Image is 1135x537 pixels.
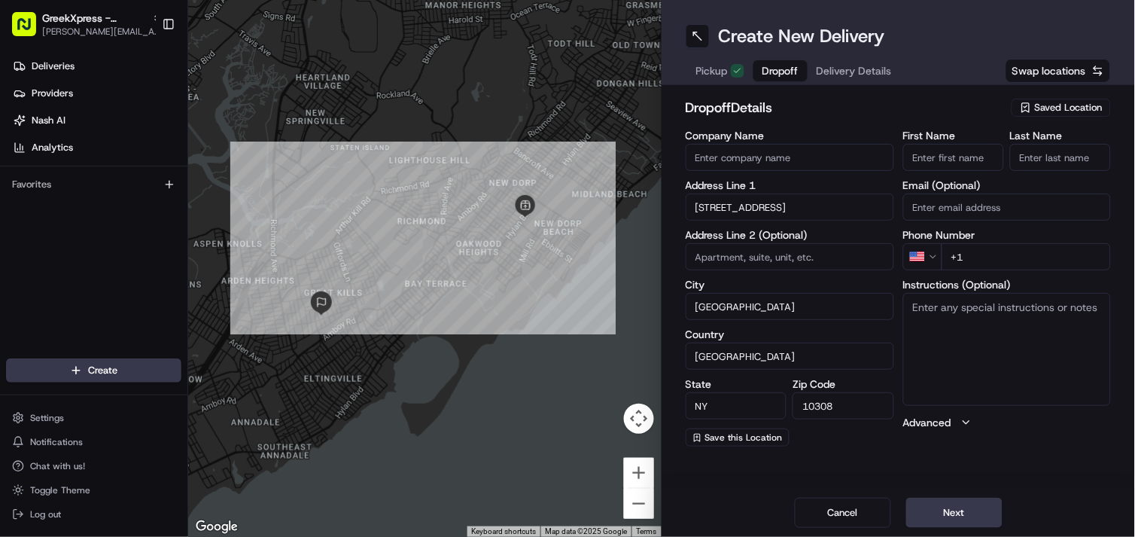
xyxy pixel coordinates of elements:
label: Country [686,329,894,340]
span: Dropoff [762,63,799,78]
input: Enter first name [903,144,1004,171]
label: Zip Code [793,379,893,389]
img: Nash [15,15,45,45]
button: Notifications [6,432,181,453]
span: Regen Pajulas [47,233,110,246]
button: Map camera controls [624,404,654,434]
label: State [686,379,787,389]
button: Create [6,359,181,383]
span: Settings [30,412,64,424]
span: Notifications [30,436,83,448]
button: Save this Location [686,429,790,447]
label: Last Name [1010,130,1111,141]
div: Past conversations [15,196,101,208]
button: Settings [6,407,181,429]
span: Providers [32,87,73,100]
input: Enter country [686,343,894,370]
span: Analytics [32,141,73,154]
span: Save this Location [705,432,783,444]
label: First Name [903,130,1004,141]
button: Log out [6,504,181,525]
button: Saved Location [1012,97,1111,118]
h1: Create New Delivery [719,24,885,48]
span: Map data ©2025 Google [545,527,627,535]
label: Phone Number [903,230,1112,240]
span: Delivery Details [817,63,892,78]
label: Email (Optional) [903,180,1112,191]
button: Next [906,498,1003,528]
a: 💻API Documentation [121,290,248,317]
button: GreekXpress - [GEOGRAPHIC_DATA] [42,11,146,26]
div: Start new chat [51,144,247,159]
input: Enter zip code [793,392,893,420]
input: Enter last name [1010,144,1111,171]
button: Keyboard shortcuts [471,526,536,537]
label: Advanced [903,415,951,430]
button: Zoom out [624,489,654,519]
label: Instructions (Optional) [903,279,1112,290]
label: Company Name [686,130,894,141]
input: Enter phone number [942,243,1112,270]
label: City [686,279,894,290]
input: Apartment, suite, unit, etc. [686,243,894,270]
div: We're available if you need us! [51,159,190,171]
label: Address Line 1 [686,180,894,191]
button: GreekXpress - [GEOGRAPHIC_DATA][PERSON_NAME][EMAIL_ADDRESS][DOMAIN_NAME] [6,6,156,42]
input: Enter email address [903,194,1112,221]
span: • [113,233,118,246]
span: [DATE] [121,233,152,246]
div: Favorites [6,172,181,197]
img: 1736555255976-a54dd68f-1ca7-489b-9aae-adbdc363a1c4 [30,234,42,246]
img: Regen Pajulas [15,219,39,243]
a: Providers [6,81,187,105]
button: Start new chat [256,148,274,166]
span: Knowledge Base [30,296,115,311]
span: Log out [30,508,61,520]
a: Powered byPylon [106,332,182,344]
input: Enter address [686,194,894,221]
a: Deliveries [6,54,187,78]
span: Pickup [696,63,728,78]
p: Welcome 👋 [15,60,274,84]
button: See all [233,193,274,211]
img: Google [192,517,242,537]
button: Zoom in [624,458,654,488]
span: Pylon [150,333,182,344]
input: Enter company name [686,144,894,171]
label: Address Line 2 (Optional) [686,230,894,240]
h2: dropoff Details [686,97,1003,118]
span: Toggle Theme [30,484,90,496]
button: Advanced [903,415,1112,430]
a: Analytics [6,136,187,160]
div: 💻 [127,297,139,310]
span: Deliveries [32,59,75,73]
button: Chat with us! [6,456,181,477]
span: Swap locations [1012,63,1086,78]
button: Cancel [795,498,891,528]
span: Chat with us! [30,460,85,472]
img: 1736555255976-a54dd68f-1ca7-489b-9aae-adbdc363a1c4 [15,144,42,171]
input: Enter city [686,293,894,320]
span: Nash AI [32,114,65,127]
span: API Documentation [142,296,242,311]
a: Terms (opens in new tab) [636,527,657,535]
input: Clear [39,97,248,113]
a: 📗Knowledge Base [9,290,121,317]
a: Nash AI [6,108,187,133]
a: Open this area in Google Maps (opens a new window) [192,517,242,537]
div: 📗 [15,297,27,310]
button: [PERSON_NAME][EMAIL_ADDRESS][DOMAIN_NAME] [42,26,163,38]
button: Toggle Theme [6,480,181,501]
span: Create [88,364,117,377]
input: Enter state [686,392,787,420]
span: Saved Location [1035,101,1103,114]
button: Swap locations [1006,59,1111,83]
